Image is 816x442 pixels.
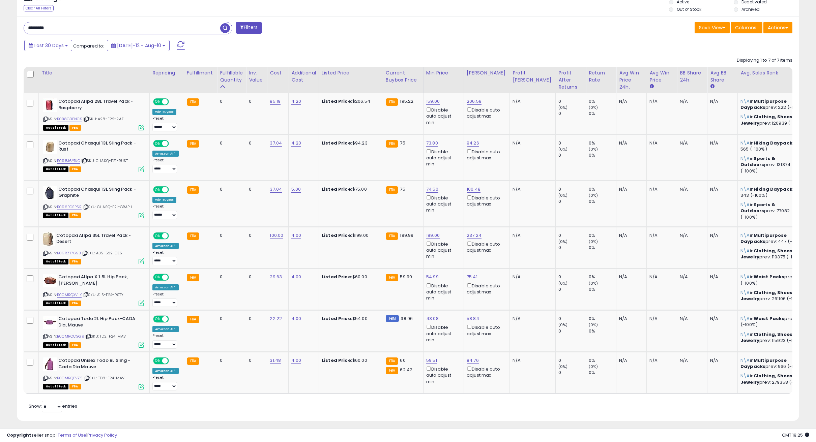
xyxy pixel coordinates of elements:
[43,274,144,305] div: ASIN:
[270,315,282,322] a: 22.22
[740,357,750,364] span: N\A
[58,432,86,438] a: Terms of Use
[57,375,83,381] a: B0CMRQPVZ5
[83,204,133,210] span: | SKU: CHASQ-F21-GRAPH
[467,69,507,76] div: [PERSON_NAME]
[740,274,807,286] p: in prev: 841 (-100%)
[619,69,644,91] div: Avg Win Price 24h.
[43,186,57,200] img: 41-We+Sc11L._SL40_.jpg
[740,201,750,208] span: N\A
[154,140,162,146] span: ON
[710,98,732,104] div: N/A
[558,281,568,286] small: (0%)
[152,284,179,290] div: Amazon AI *
[426,232,440,239] a: 199.00
[24,5,54,11] div: Clear All Filters
[740,290,807,302] p: in prev: 261106 (-100%)
[754,274,785,280] span: Waist Packs
[619,316,641,322] div: N/A
[710,186,732,192] div: N/A
[710,84,714,90] small: Avg BB Share.
[322,232,378,239] div: $199.00
[740,248,807,260] p: in prev: 119375 (-100%)
[740,156,807,174] p: in prev: 131374 (-100%)
[322,315,352,322] b: Listed Price:
[426,106,459,126] div: Disable auto adjust min
[187,316,199,323] small: FBA
[249,316,262,322] div: 0
[43,342,68,348] span: All listings that are currently out of stock and unavailable for purchase on Amazon
[426,282,459,302] div: Disable auto adjust min
[740,155,750,162] span: N\A
[467,194,504,207] div: Disable auto adjust max
[220,186,241,192] div: 0
[168,233,179,239] span: OFF
[400,140,405,146] span: 75
[154,316,162,322] span: ON
[152,292,179,307] div: Preset:
[69,213,81,218] span: FBA
[386,274,398,281] small: FBA
[220,232,241,239] div: 0
[291,186,301,193] a: 5.00
[220,316,241,322] div: 0
[386,315,399,322] small: FBM
[249,186,262,192] div: 0
[558,274,586,280] div: 0
[649,316,672,322] div: N/A
[740,201,775,214] span: Sports & Outdoors
[249,69,264,84] div: Inv. value
[154,99,162,105] span: ON
[649,84,653,90] small: Avg Win Price.
[426,148,459,167] div: Disable auto adjust min
[43,98,144,130] div: ASIN:
[677,6,701,12] label: Out of Stock
[710,69,735,84] div: Avg BB Share
[754,186,795,192] span: Hiking Daypacks
[322,186,378,192] div: $75.00
[152,109,176,115] div: Win BuyBox
[558,186,586,192] div: 0
[322,274,352,280] b: Listed Price:
[740,232,787,245] span: Multipurpose Daypacks
[558,239,568,244] small: (0%)
[426,274,439,280] a: 54.99
[589,232,616,239] div: 0%
[56,232,138,247] b: Cotopaxi Allpa 35L Travel Pack - Desert
[58,316,140,330] b: Cotopaxi Todo 2L Hip Pack-CADA Dia, Mauve
[680,186,702,192] div: N/A
[754,315,785,322] span: Waist Packs
[81,158,128,163] span: | SKU: CHASQ-F21-RUST
[754,140,795,146] span: Hiking Daypacks
[270,140,282,147] a: 37.04
[249,232,262,239] div: 0
[710,140,732,146] div: N/A
[558,193,568,198] small: (0%)
[57,116,82,122] a: B0B8G9PNCS
[740,289,797,302] span: Clothing, Shoes & Jewelry
[69,301,81,306] span: FBA
[467,357,479,364] a: 84.76
[43,316,144,347] div: ASIN:
[467,274,477,280] a: 75.41
[649,186,672,192] div: N/A
[168,275,179,280] span: OFF
[187,232,199,240] small: FBA
[731,22,762,33] button: Columns
[710,232,732,239] div: N/A
[740,186,807,198] p: in prev: 343 (-100%)
[558,245,586,251] div: 0
[58,274,140,288] b: Cotopaxi Allpa X 1.5L Hip Pack, [PERSON_NAME]
[291,69,316,84] div: Additional Cost
[322,232,352,239] b: Listed Price:
[322,316,378,322] div: $54.00
[187,274,199,281] small: FBA
[426,194,459,214] div: Disable auto adjust min
[740,315,750,322] span: N\A
[154,233,162,239] span: ON
[291,357,301,364] a: 4.00
[322,140,352,146] b: Listed Price:
[589,286,616,292] div: 0%
[740,232,750,239] span: N\A
[83,292,123,297] span: | SKU: A1.5-F24-RSTY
